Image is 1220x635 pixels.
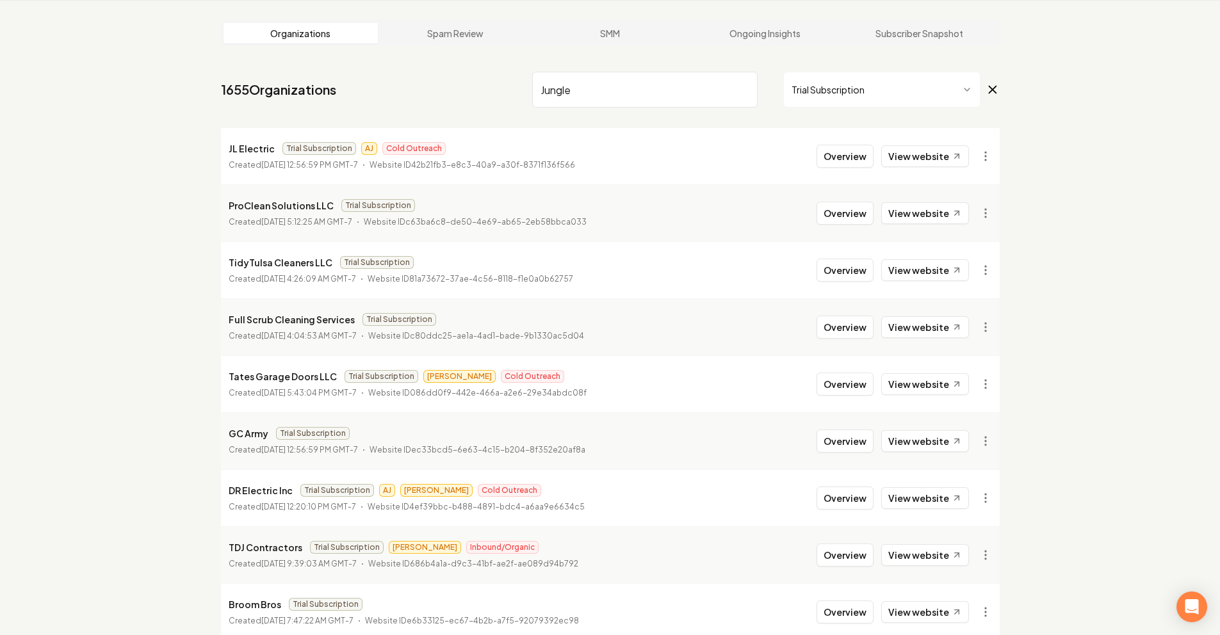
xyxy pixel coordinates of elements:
[881,316,969,338] a: View website
[687,23,842,44] a: Ongoing Insights
[478,484,541,497] span: Cold Outreach
[229,330,357,342] p: Created
[229,369,337,384] p: Tates Garage Doors LLC
[341,199,415,212] span: Trial Subscription
[817,373,874,396] button: Overview
[817,486,874,510] button: Overview
[364,216,587,229] p: Website ID c63ba6c8-de50-4e69-ab65-2eb58bbca033
[229,426,268,441] p: GC Army
[400,484,473,497] span: [PERSON_NAME]
[389,541,461,554] span: [PERSON_NAME]
[817,600,874,623] button: Overview
[221,81,336,99] a: 1655Organizations
[378,23,533,44] a: Spam Review
[289,598,362,611] span: Trial Subscription
[881,145,969,167] a: View website
[261,445,358,454] time: [DATE] 12:56:59 PM GMT-7
[229,501,356,513] p: Created
[229,540,302,555] p: TDJ Contractors
[817,202,874,225] button: Overview
[229,558,357,570] p: Created
[361,142,377,155] span: AJ
[881,259,969,281] a: View website
[370,444,585,456] p: Website ID ec33bcd5-6e63-4c15-b204-8f352e20af8a
[817,543,874,567] button: Overview
[300,484,374,497] span: Trial Subscription
[229,615,354,627] p: Created
[379,484,395,497] span: AJ
[368,501,585,513] p: Website ID 4ef39bbc-b488-4891-bdc4-a6aa9e6634c5
[881,202,969,224] a: View website
[229,312,355,327] p: Full Scrub Cleaning Services
[229,273,356,285] p: Created
[229,198,334,213] p: ProClean Solutions LLC
[368,273,573,285] p: Website ID 81a73672-37ae-4c56-8118-f1e0a0b62757
[533,23,688,44] a: SMM
[261,274,356,284] time: [DATE] 4:26:09 AM GMT-7
[261,388,357,398] time: [DATE] 5:43:04 PM GMT-7
[224,23,378,44] a: Organizations
[229,597,281,612] p: Broom Bros
[881,430,969,452] a: View website
[229,159,358,172] p: Created
[345,370,418,383] span: Trial Subscription
[261,160,358,170] time: [DATE] 12:56:59 PM GMT-7
[365,615,579,627] p: Website ID e6b33125-ec67-4b2b-a7f5-92079392ec98
[881,601,969,623] a: View website
[261,616,354,625] time: [DATE] 7:47:22 AM GMT-7
[368,387,587,399] p: Website ID 086dd0f9-442e-466a-a2e6-29e34abdc08f
[229,444,358,456] p: Created
[842,23,997,44] a: Subscriber Snapshot
[276,427,350,440] span: Trial Subscription
[362,313,436,326] span: Trial Subscription
[368,558,578,570] p: Website ID 686b4a1a-d9c3-41bf-ae2f-ae089d94b792
[368,330,584,342] p: Website ID c80ddc25-ae1a-4ad1-bade-9b1330ac5d04
[817,259,874,282] button: Overview
[881,544,969,566] a: View website
[466,541,539,554] span: Inbound/Organic
[532,72,758,108] input: Search by name or ID
[310,541,384,554] span: Trial Subscription
[282,142,356,155] span: Trial Subscription
[229,255,332,270] p: TidyTulsa Cleaners LLC
[1176,591,1207,622] div: Open Intercom Messenger
[881,373,969,395] a: View website
[261,502,356,511] time: [DATE] 12:20:10 PM GMT-7
[382,142,446,155] span: Cold Outreach
[501,370,564,383] span: Cold Outreach
[229,387,357,399] p: Created
[881,487,969,509] a: View website
[423,370,496,383] span: [PERSON_NAME]
[229,216,352,229] p: Created
[229,141,275,156] p: JL Electric
[817,430,874,453] button: Overview
[261,559,357,568] time: [DATE] 9:39:03 AM GMT-7
[229,483,293,498] p: DR Electric Inc
[261,331,357,341] time: [DATE] 4:04:53 AM GMT-7
[817,316,874,339] button: Overview
[261,217,352,227] time: [DATE] 5:12:25 AM GMT-7
[370,159,575,172] p: Website ID 42b21fb3-e8c3-40a9-a30f-8371f136f566
[340,256,414,269] span: Trial Subscription
[817,145,874,168] button: Overview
